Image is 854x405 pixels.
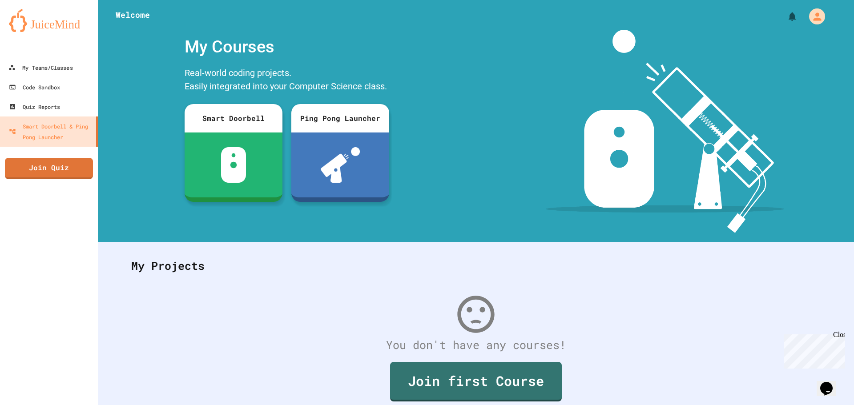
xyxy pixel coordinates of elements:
[9,101,60,112] div: Quiz Reports
[4,4,61,56] div: Chat with us now!Close
[9,121,93,142] div: Smart Doorbell & Ping Pong Launcher
[180,30,394,64] div: My Courses
[180,64,394,97] div: Real-world coding projects. Easily integrated into your Computer Science class.
[9,9,89,32] img: logo-orange.svg
[291,104,389,132] div: Ping Pong Launcher
[780,331,845,369] iframe: chat widget
[800,6,827,27] div: My Account
[321,147,360,183] img: ppl-with-ball.png
[770,9,800,24] div: My Notifications
[390,362,562,401] a: Join first Course
[8,62,73,73] div: My Teams/Classes
[221,147,246,183] img: sdb-white.svg
[546,30,784,233] img: banner-image-my-projects.png
[9,82,60,92] div: Code Sandbox
[5,158,93,179] a: Join Quiz
[185,104,282,132] div: Smart Doorbell
[122,337,830,353] div: You don't have any courses!
[817,369,845,396] iframe: chat widget
[122,249,830,283] div: My Projects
